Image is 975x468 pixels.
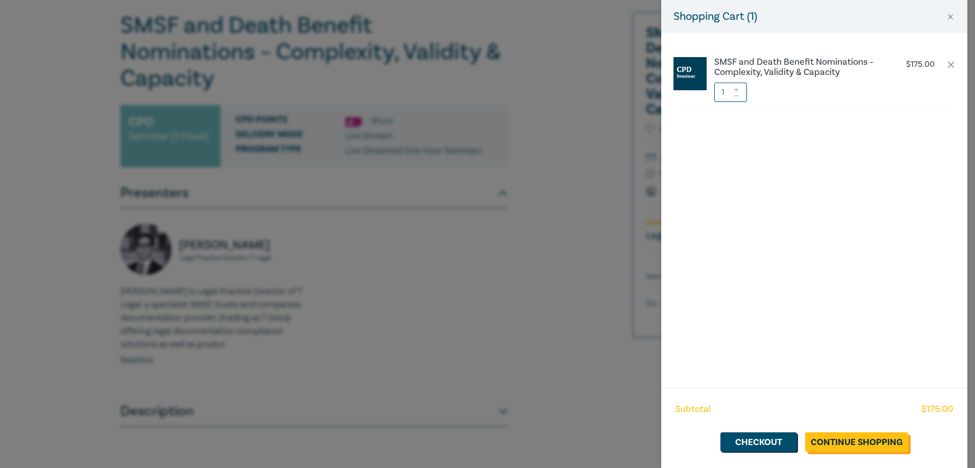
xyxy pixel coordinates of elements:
[676,403,711,416] span: Subtotal
[673,57,707,90] img: CPD%20Seminar.jpg
[714,83,747,102] input: 1
[921,403,953,416] span: $ 175.00
[673,8,757,25] h5: Shopping Cart ( 1 )
[714,57,884,77] a: SMSF and Death Benefit Nominations – Complexity, Validity & Capacity
[720,432,797,452] a: Checkout
[946,12,955,21] button: Close
[805,432,908,452] a: Continue Shopping
[906,60,935,69] p: $ 175.00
